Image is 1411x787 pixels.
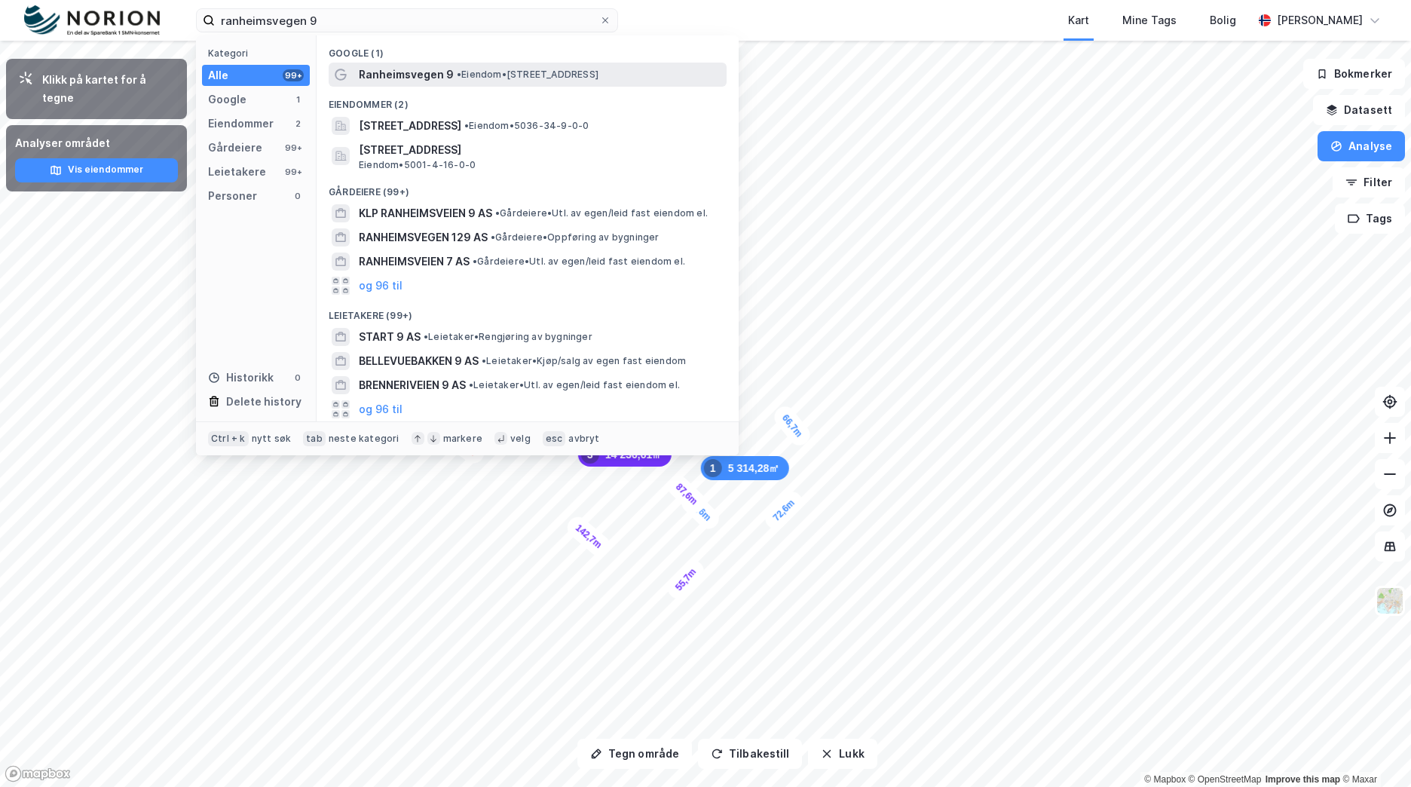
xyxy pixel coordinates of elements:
[208,163,266,181] div: Leietakere
[491,231,495,243] span: •
[359,400,402,418] button: og 96 til
[663,471,709,517] div: Map marker
[208,115,274,133] div: Eiendommer
[317,35,739,63] div: Google (1)
[1144,774,1186,785] a: Mapbox
[359,117,461,135] span: [STREET_ADDRESS]
[473,256,685,268] span: Gårdeiere • Utl. av egen/leid fast eiendom el.
[1266,774,1340,785] a: Improve this map
[208,431,249,446] div: Ctrl + k
[808,739,877,769] button: Lukk
[303,431,326,446] div: tab
[359,376,466,394] span: BRENNERIVEIEN 9 AS
[208,187,257,205] div: Personer
[283,142,304,154] div: 99+
[495,207,708,219] span: Gårdeiere • Utl. av egen/leid fast eiendom el.
[1336,715,1411,787] iframe: Chat Widget
[292,93,304,106] div: 1
[226,393,301,411] div: Delete history
[482,355,486,366] span: •
[317,298,739,325] div: Leietakere (99+)
[1376,586,1404,615] img: Z
[770,403,814,450] div: Map marker
[252,433,292,445] div: nytt søk
[543,431,566,446] div: esc
[208,369,274,387] div: Historikk
[698,739,802,769] button: Tilbakestill
[208,90,246,109] div: Google
[15,158,178,182] button: Vis eiendommer
[24,5,160,36] img: norion-logo.80e7a08dc31c2e691866.png
[563,513,614,560] div: Map marker
[292,372,304,384] div: 0
[663,556,708,603] div: Map marker
[317,87,739,114] div: Eiendommer (2)
[424,331,592,343] span: Leietaker • Rengjøring av bygninger
[443,433,482,445] div: markere
[1318,131,1405,161] button: Analyse
[292,118,304,130] div: 2
[359,328,421,346] span: START 9 AS
[359,253,470,271] span: RANHEIMSVEIEN 7 AS
[424,331,428,342] span: •
[495,207,500,219] span: •
[208,139,262,157] div: Gårdeiere
[15,134,178,152] div: Analyser området
[359,277,402,295] button: og 96 til
[1210,11,1236,29] div: Bolig
[1333,167,1405,198] button: Filter
[1068,11,1089,29] div: Kart
[208,66,228,84] div: Alle
[701,456,789,480] div: Map marker
[457,69,461,80] span: •
[1303,59,1405,89] button: Bokmerker
[568,433,599,445] div: avbryt
[317,174,739,201] div: Gårdeiere (99+)
[359,352,479,370] span: BELLEVUEBAKKEN 9 AS
[359,66,454,84] span: Ranheimsvegen 9
[1313,95,1405,125] button: Datasett
[577,739,692,769] button: Tegn område
[469,379,473,390] span: •
[283,166,304,178] div: 99+
[359,204,492,222] span: KLP RANHEIMSVEIEN 9 AS
[457,69,598,81] span: Eiendom • [STREET_ADDRESS]
[1122,11,1177,29] div: Mine Tags
[42,71,175,107] div: Klikk på kartet for å tegne
[469,379,680,391] span: Leietaker • Utl. av egen/leid fast eiendom el.
[510,433,531,445] div: velg
[1277,11,1363,29] div: [PERSON_NAME]
[208,47,310,59] div: Kategori
[464,120,469,131] span: •
[329,433,399,445] div: neste kategori
[292,190,304,202] div: 0
[1335,204,1405,234] button: Tags
[761,488,807,534] div: Map marker
[1336,715,1411,787] div: Kontrollprogram for chat
[359,159,476,171] span: Eiendom • 5001-4-16-0-0
[359,228,488,247] span: RANHEIMSVEGEN 129 AS
[215,9,599,32] input: Søk på adresse, matrikkel, gårdeiere, leietakere eller personer
[491,231,660,243] span: Gårdeiere • Oppføring av bygninger
[359,141,721,159] span: [STREET_ADDRESS]
[464,120,589,132] span: Eiendom • 5036-34-9-0-0
[283,69,304,81] div: 99+
[5,765,71,782] a: Mapbox homepage
[1189,774,1262,785] a: OpenStreetMap
[482,355,686,367] span: Leietaker • Kjøp/salg av egen fast eiendom
[473,256,477,267] span: •
[704,459,722,477] div: 1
